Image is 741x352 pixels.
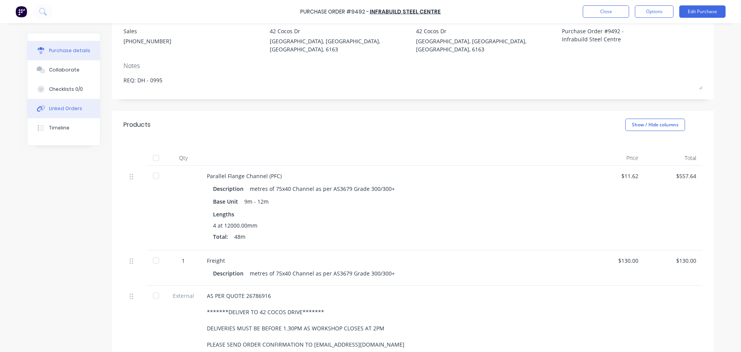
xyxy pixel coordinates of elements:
[123,120,151,129] div: Products
[49,86,83,93] div: Checklists 0/0
[234,233,245,241] span: 48m
[27,118,100,138] button: Timeline
[213,196,244,207] div: Base Unit
[250,268,395,279] div: metres of 75x40 Channel as per AS3679 Grade 300/300+
[123,27,171,35] div: Sales
[172,292,195,300] span: External
[123,37,171,45] div: [PHONE_NUMBER]
[250,183,395,194] div: metres of 75x40 Channel as per AS3679 Grade 300/300+
[213,210,234,218] span: Lengths
[370,8,441,15] a: Infrabuild Steel Centre
[49,105,82,112] div: Linked Orders
[27,60,100,80] button: Collaborate
[583,5,629,18] button: Close
[270,37,410,53] div: [GEOGRAPHIC_DATA], [GEOGRAPHIC_DATA], [GEOGRAPHIC_DATA], 6163
[416,27,557,35] div: 42 Cocos Dr
[49,66,80,73] div: Collaborate
[207,257,580,265] div: Freight
[27,41,100,60] button: Purchase details
[49,47,90,54] div: Purchase details
[625,119,685,131] button: Show / Hide columns
[593,257,638,265] div: $130.00
[593,172,638,180] div: $11.62
[213,183,250,194] div: Description
[416,37,557,53] div: [GEOGRAPHIC_DATA], [GEOGRAPHIC_DATA], [GEOGRAPHIC_DATA], 6163
[651,257,696,265] div: $130.00
[213,221,257,230] span: 4 at 12000.00mm
[213,233,228,241] span: Total:
[213,268,250,279] div: Description
[15,6,27,17] img: Factory
[562,27,658,44] textarea: Purchase Order #9492 - Infrabuild Steel Centre
[27,99,100,118] button: Linked Orders
[123,72,702,90] textarea: REQ: DH - 0995
[270,27,410,35] div: 42 Cocos Dr
[651,172,696,180] div: $557.64
[123,61,702,70] div: Notes
[679,5,726,18] button: Edit Purchase
[27,80,100,99] button: Checklists 0/0
[207,292,580,349] div: AS PER QUOTE 26786916 *******DELIVER TO 42 COCOS DRIVE******* DELIVERIES MUST BE BEFORE 1.30PM AS...
[244,196,269,207] div: 9m - 12m
[49,124,69,131] div: Timeline
[300,8,369,16] div: Purchase Order #9492 -
[587,150,645,166] div: Price
[166,150,201,166] div: Qty
[172,257,195,265] div: 1
[207,172,580,180] div: Parallel Flange Channel (PFC)
[635,5,673,18] button: Options
[645,150,702,166] div: Total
